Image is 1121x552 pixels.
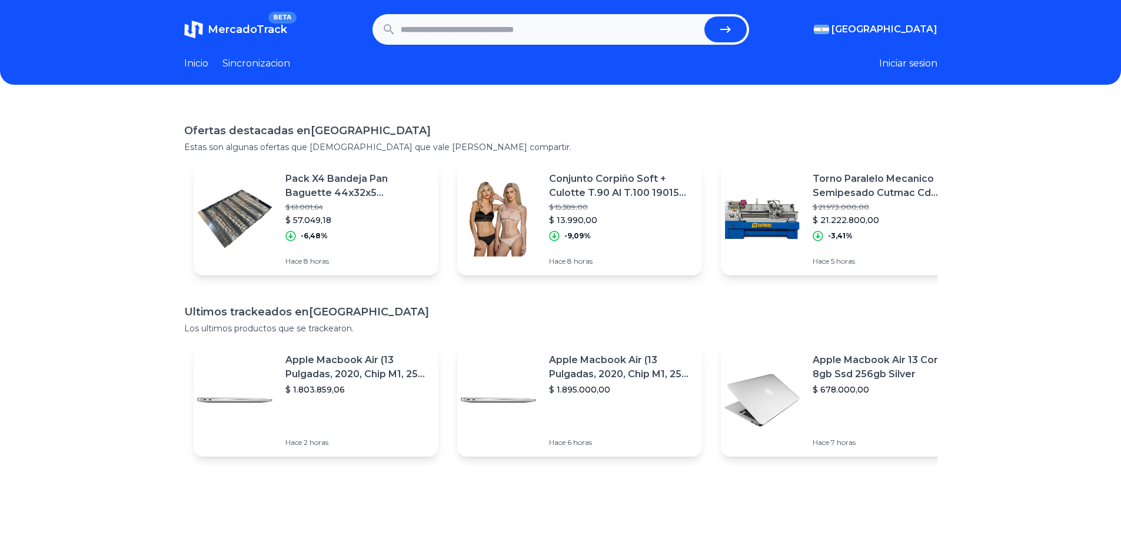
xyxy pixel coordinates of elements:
img: Featured image [194,178,276,260]
span: MercadoTrack [208,23,287,36]
img: Featured image [457,359,540,441]
span: [GEOGRAPHIC_DATA] [831,22,937,36]
p: Apple Macbook Air (13 Pulgadas, 2020, Chip M1, 256 Gb De Ssd, 8 Gb De Ram) - Plata [549,353,693,381]
p: Conjunto Corpiño Soft + Culotte T.90 Al T.100 19015 So Pink! [549,172,693,200]
h1: Ultimos trackeados en [GEOGRAPHIC_DATA] [184,304,937,320]
p: $ 21.222.800,00 [813,214,956,226]
p: Apple Macbook Air (13 Pulgadas, 2020, Chip M1, 256 Gb De Ssd, 8 Gb De Ram) - Plata [285,353,429,381]
a: Sincronizacion [222,56,290,71]
p: Hace 5 horas [813,257,956,266]
p: -3,41% [828,231,853,241]
img: MercadoTrack [184,20,203,39]
p: $ 678.000,00 [813,384,956,395]
a: Inicio [184,56,208,71]
button: Iniciar sesion [879,56,937,71]
p: Hace 8 horas [285,257,429,266]
img: Featured image [721,178,803,260]
p: $ 1.803.859,06 [285,384,429,395]
p: Estas son algunas ofertas que [DEMOGRAPHIC_DATA] que vale [PERSON_NAME] compartir. [184,141,937,153]
p: -6,48% [301,231,328,241]
a: Featured imageApple Macbook Air (13 Pulgadas, 2020, Chip M1, 256 Gb De Ssd, 8 Gb De Ram) - Plata$... [194,344,438,457]
p: -9,09% [564,231,591,241]
p: Pack X4 Bandeja Pan Baguette 44x32x5 [PERSON_NAME]. [GEOGRAPHIC_DATA] [285,172,429,200]
span: BETA [268,12,296,24]
a: Featured imageApple Macbook Air (13 Pulgadas, 2020, Chip M1, 256 Gb De Ssd, 8 Gb De Ram) - Plata$... [457,344,702,457]
img: Featured image [194,359,276,441]
p: $ 21.973.000,00 [813,202,956,212]
a: Featured imageConjunto Corpiño Soft + Culotte T.90 Al T.100 19015 So Pink!$ 15.389,00$ 13.990,00-... [457,162,702,275]
p: Hace 7 horas [813,438,956,447]
p: $ 13.990,00 [549,214,693,226]
p: Hace 2 horas [285,438,429,447]
p: Hace 8 horas [549,257,693,266]
p: $ 61.001,64 [285,202,429,212]
p: Apple Macbook Air 13 Core I5 8gb Ssd 256gb Silver [813,353,956,381]
p: $ 57.049,18 [285,214,429,226]
p: Torno Paralelo Mecanico Semipesado Cutmac Cd 6241 X 1500 Mm [813,172,956,200]
button: [GEOGRAPHIC_DATA] [814,22,937,36]
img: Featured image [457,178,540,260]
a: Featured imageApple Macbook Air 13 Core I5 8gb Ssd 256gb Silver$ 678.000,00Hace 7 horas [721,344,966,457]
img: Argentina [814,25,829,34]
p: $ 15.389,00 [549,202,693,212]
a: MercadoTrackBETA [184,20,287,39]
img: Featured image [721,359,803,441]
p: Hace 6 horas [549,438,693,447]
a: Featured imageTorno Paralelo Mecanico Semipesado Cutmac Cd 6241 X 1500 Mm$ 21.973.000,00$ 21.222.... [721,162,966,275]
p: Los ultimos productos que se trackearon. [184,322,937,334]
h1: Ofertas destacadas en [GEOGRAPHIC_DATA] [184,122,937,139]
p: $ 1.895.000,00 [549,384,693,395]
a: Featured imagePack X4 Bandeja Pan Baguette 44x32x5 [PERSON_NAME]. [GEOGRAPHIC_DATA]$ 61.001,64$ 5... [194,162,438,275]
